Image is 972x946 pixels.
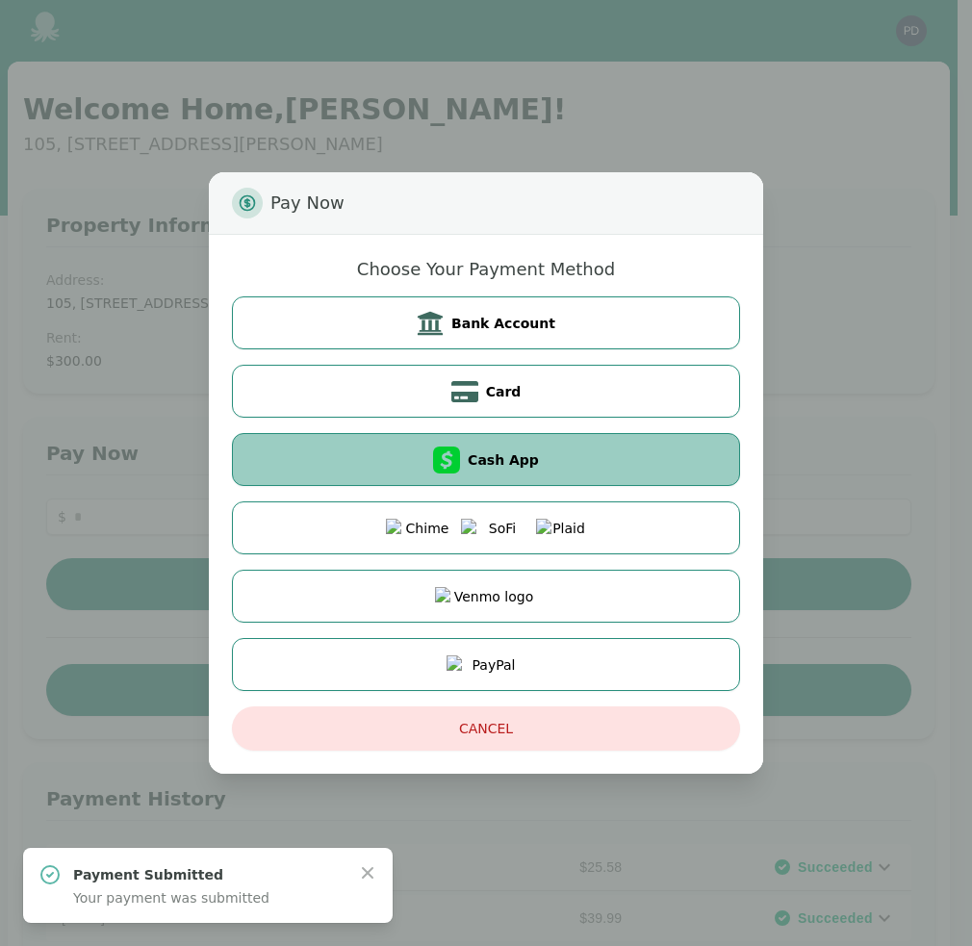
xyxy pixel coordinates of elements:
img: Venmo logo [435,587,537,606]
img: SoFi logo [461,519,528,538]
img: Plaid logo [536,519,586,538]
button: Card [232,365,740,418]
img: Chime logo [386,519,453,538]
span: Card [486,382,522,401]
button: Bank Account [232,296,740,349]
span: Cash App [468,450,539,470]
button: Cash App [232,433,740,486]
h2: Choose Your Payment Method [357,258,615,281]
button: Cancel [232,706,740,751]
img: PayPal logo [447,655,525,675]
span: Bank Account [451,314,555,333]
span: Pay Now [270,188,345,218]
